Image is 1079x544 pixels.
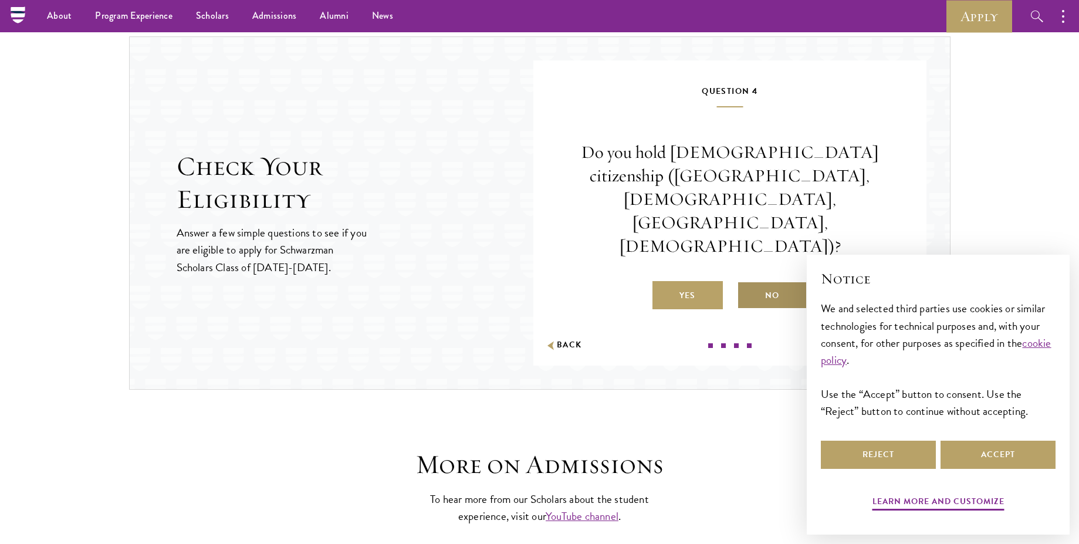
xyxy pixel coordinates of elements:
[941,441,1056,469] button: Accept
[821,441,936,469] button: Reject
[546,508,618,525] a: YouTube channel
[821,300,1056,419] div: We and selected third parties use cookies or similar technologies for technical purposes and, wit...
[358,448,722,481] h3: More on Admissions
[569,84,891,107] h5: Question 4
[425,491,654,525] p: To hear more from our Scholars about the student experience, visit our .
[821,269,1056,289] h2: Notice
[872,494,1004,512] button: Learn more and customize
[545,339,582,352] button: Back
[821,334,1051,369] a: cookie policy
[177,150,533,216] h2: Check Your Eligibility
[737,281,807,309] label: No
[177,224,368,275] p: Answer a few simple questions to see if you are eligible to apply for Schwarzman Scholars Class o...
[652,281,723,309] label: Yes
[569,141,891,258] p: Do you hold [DEMOGRAPHIC_DATA] citizenship ([GEOGRAPHIC_DATA], [DEMOGRAPHIC_DATA], [GEOGRAPHIC_DA...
